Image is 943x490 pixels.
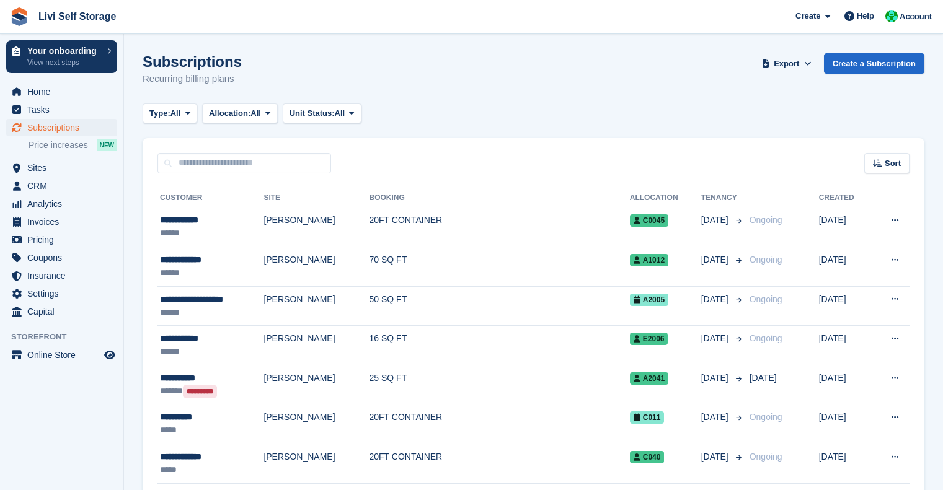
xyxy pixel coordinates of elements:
[263,405,369,444] td: [PERSON_NAME]
[750,373,777,383] span: [DATE]
[774,58,799,70] span: Export
[370,286,630,326] td: 50 SQ FT
[27,249,102,266] span: Coupons
[885,10,898,22] img: Joe Robertson
[27,231,102,248] span: Pricing
[6,346,117,364] a: menu
[6,83,117,100] a: menu
[33,6,121,27] a: Livi Self Storage
[6,231,117,248] a: menu
[819,208,871,247] td: [DATE]
[263,247,369,287] td: [PERSON_NAME]
[824,53,924,74] a: Create a Subscription
[750,215,782,225] span: Ongoing
[701,188,745,208] th: Tenancy
[6,213,117,230] a: menu
[701,293,731,306] span: [DATE]
[630,254,668,266] span: A1012
[27,195,102,212] span: Analytics
[6,303,117,320] a: menu
[750,412,782,422] span: Ongoing
[6,119,117,136] a: menu
[143,53,242,70] h1: Subscriptions
[6,285,117,302] a: menu
[27,119,102,136] span: Subscriptions
[27,46,101,55] p: Your onboarding
[6,177,117,195] a: menu
[6,249,117,266] a: menu
[370,188,630,208] th: Booking
[900,11,932,23] span: Account
[857,10,874,22] span: Help
[370,208,630,247] td: 20FT CONTAINER
[27,177,102,195] span: CRM
[149,107,170,120] span: Type:
[170,107,181,120] span: All
[29,139,88,151] span: Price increases
[263,326,369,365] td: [PERSON_NAME]
[819,326,871,365] td: [DATE]
[819,188,871,208] th: Created
[335,107,345,120] span: All
[819,286,871,326] td: [DATE]
[263,286,369,326] td: [PERSON_NAME]
[27,285,102,302] span: Settings
[263,208,369,247] td: [PERSON_NAME]
[750,452,782,462] span: Ongoing
[701,214,731,227] span: [DATE]
[701,450,731,463] span: [DATE]
[263,444,369,484] td: [PERSON_NAME]
[157,188,263,208] th: Customer
[290,107,335,120] span: Unit Status:
[6,101,117,118] a: menu
[250,107,261,120] span: All
[701,253,731,266] span: [DATE]
[27,57,101,68] p: View next steps
[11,331,123,343] span: Storefront
[370,444,630,484] td: 20FT CONTAINER
[819,365,871,405] td: [DATE]
[701,372,731,385] span: [DATE]
[97,139,117,151] div: NEW
[29,138,117,152] a: Price increases NEW
[10,7,29,26] img: stora-icon-8386f47178a22dfd0bd8f6a31ec36ba5ce8667c1dd55bd0f319d3a0aa187defe.svg
[370,365,630,405] td: 25 SQ FT
[701,411,731,424] span: [DATE]
[630,451,665,463] span: C040
[750,333,782,343] span: Ongoing
[630,372,668,385] span: A2041
[701,332,731,345] span: [DATE]
[202,103,278,124] button: Allocation: All
[6,40,117,73] a: Your onboarding View next steps
[27,159,102,177] span: Sites
[630,214,668,227] span: C0045
[630,294,668,306] span: A2005
[885,157,901,170] span: Sort
[630,333,668,345] span: E2006
[263,188,369,208] th: Site
[6,267,117,284] a: menu
[27,346,102,364] span: Online Store
[6,195,117,212] a: menu
[27,213,102,230] span: Invoices
[27,83,102,100] span: Home
[283,103,361,124] button: Unit Status: All
[630,411,665,424] span: C011
[750,255,782,265] span: Ongoing
[27,267,102,284] span: Insurance
[819,444,871,484] td: [DATE]
[795,10,820,22] span: Create
[370,326,630,365] td: 16 SQ FT
[209,107,250,120] span: Allocation:
[370,247,630,287] td: 70 SQ FT
[819,247,871,287] td: [DATE]
[102,348,117,362] a: Preview store
[630,188,701,208] th: Allocation
[6,159,117,177] a: menu
[819,405,871,444] td: [DATE]
[759,53,814,74] button: Export
[27,101,102,118] span: Tasks
[143,103,197,124] button: Type: All
[750,294,782,304] span: Ongoing
[263,365,369,405] td: [PERSON_NAME]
